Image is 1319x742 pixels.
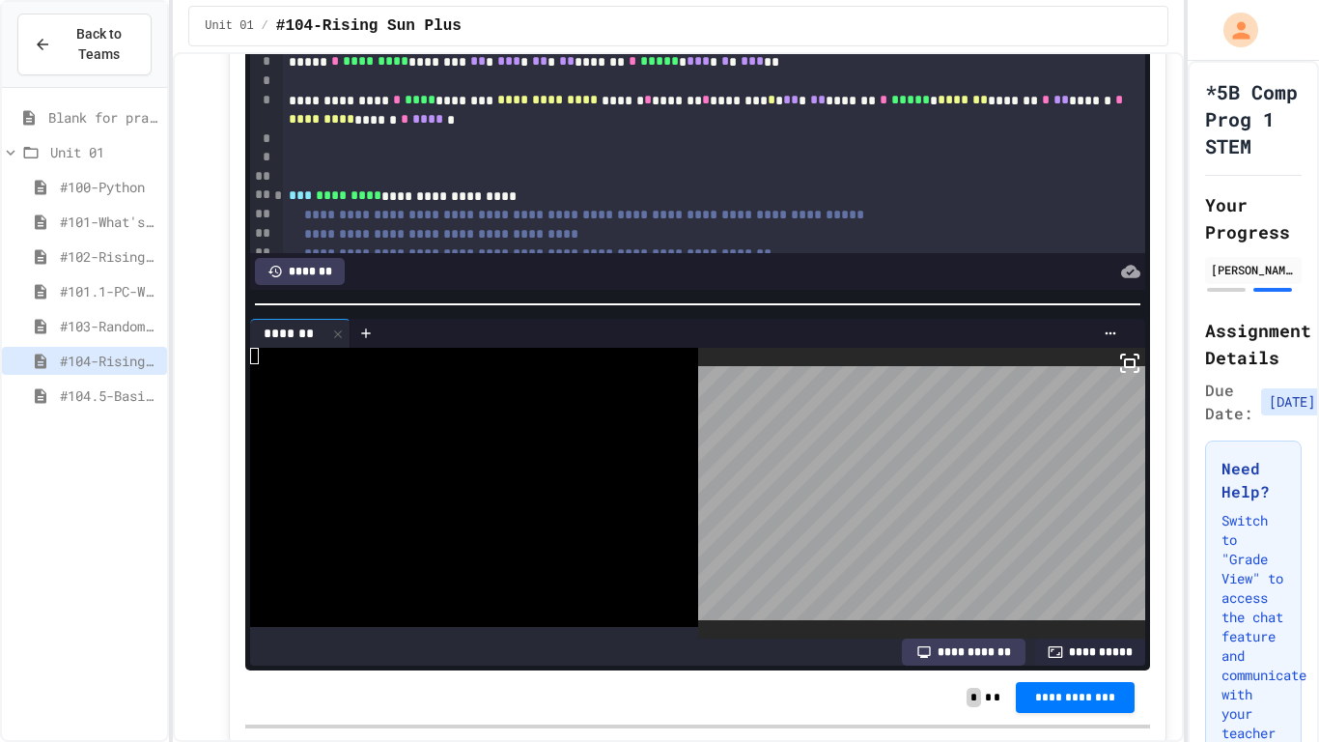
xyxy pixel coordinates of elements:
[60,212,159,232] span: #101-What's This ??
[60,281,159,301] span: #101.1-PC-Where am I?
[1205,317,1302,371] h2: Assignment Details
[1221,457,1285,503] h3: Need Help?
[48,107,159,128] span: Blank for practice
[1205,78,1302,159] h1: *5B Comp Prog 1 STEM
[60,177,159,197] span: #100-Python
[60,246,159,267] span: #102-Rising Sun
[262,18,268,34] span: /
[60,316,159,336] span: #103-Random Box
[60,351,159,371] span: #104-Rising Sun Plus
[17,14,152,75] button: Back to Teams
[205,18,253,34] span: Unit 01
[63,24,135,65] span: Back to Teams
[60,385,159,406] span: #104.5-Basic Graphics Review
[1203,8,1263,52] div: My Account
[276,14,462,38] span: #104-Rising Sun Plus
[50,142,159,162] span: Unit 01
[1205,379,1253,425] span: Due Date:
[1205,191,1302,245] h2: Your Progress
[1211,261,1296,278] div: [PERSON_NAME]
